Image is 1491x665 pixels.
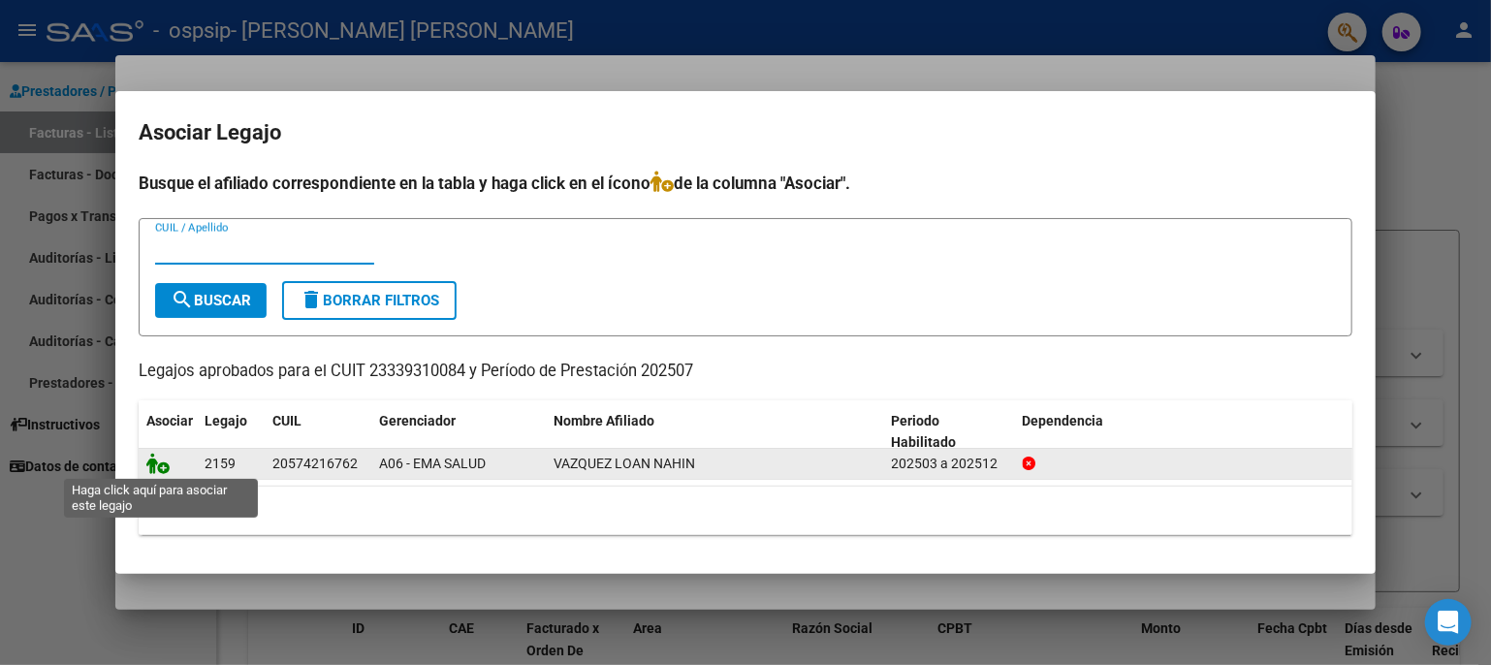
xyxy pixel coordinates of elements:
span: Periodo Habilitado [892,413,957,451]
datatable-header-cell: Gerenciador [371,400,546,464]
span: 2159 [205,456,236,471]
div: 202503 a 202512 [892,453,1007,475]
div: Open Intercom Messenger [1425,599,1472,646]
span: VAZQUEZ LOAN NAHIN [554,456,695,471]
datatable-header-cell: Nombre Afiliado [546,400,884,464]
div: 1 registros [139,487,1352,535]
mat-icon: delete [300,288,323,311]
datatable-header-cell: Dependencia [1015,400,1353,464]
datatable-header-cell: Periodo Habilitado [884,400,1015,464]
button: Borrar Filtros [282,281,457,320]
span: Borrar Filtros [300,292,439,309]
span: Gerenciador [379,413,456,428]
button: Buscar [155,283,267,318]
span: Dependencia [1023,413,1104,428]
datatable-header-cell: Asociar [139,400,197,464]
mat-icon: search [171,288,194,311]
span: A06 - EMA SALUD [379,456,486,471]
span: CUIL [272,413,301,428]
span: Legajo [205,413,247,428]
datatable-header-cell: Legajo [197,400,265,464]
p: Legajos aprobados para el CUIT 23339310084 y Período de Prestación 202507 [139,360,1352,384]
datatable-header-cell: CUIL [265,400,371,464]
span: Buscar [171,292,251,309]
h2: Asociar Legajo [139,114,1352,151]
span: Nombre Afiliado [554,413,654,428]
h4: Busque el afiliado correspondiente en la tabla y haga click en el ícono de la columna "Asociar". [139,171,1352,196]
div: 20574216762 [272,453,358,475]
span: Asociar [146,413,193,428]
